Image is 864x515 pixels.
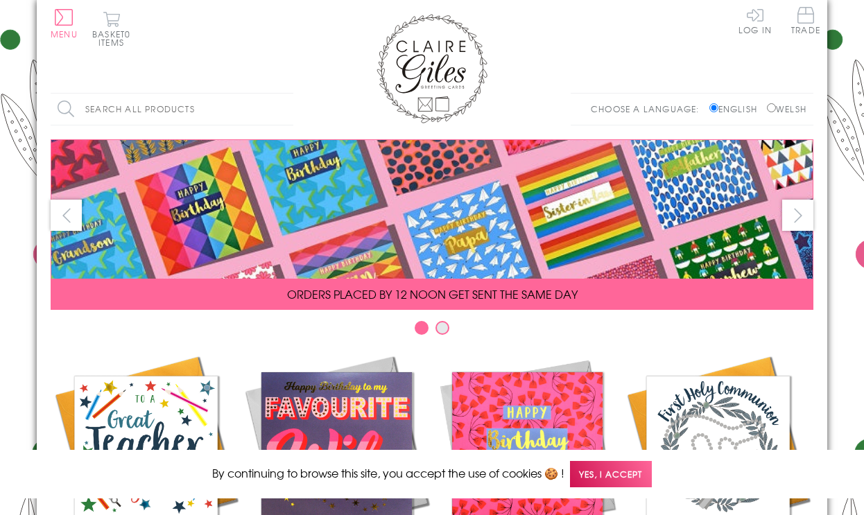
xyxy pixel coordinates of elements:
button: Menu [51,9,78,38]
input: Search [279,94,293,125]
span: Trade [791,7,820,34]
button: prev [51,200,82,231]
div: Carousel Pagination [51,320,813,342]
button: Carousel Page 2 [435,321,449,335]
button: Basket0 items [92,11,130,46]
a: Log In [738,7,772,34]
button: Carousel Page 1 (Current Slide) [415,321,429,335]
button: next [782,200,813,231]
img: Claire Giles Greetings Cards [377,14,487,123]
a: Trade [791,7,820,37]
span: Menu [51,28,78,40]
input: Search all products [51,94,293,125]
input: English [709,103,718,112]
span: ORDERS PLACED BY 12 NOON GET SENT THE SAME DAY [287,286,578,302]
span: 0 items [98,28,130,49]
label: Welsh [767,103,806,115]
label: English [709,103,764,115]
span: Yes, I accept [570,461,652,488]
p: Choose a language: [591,103,707,115]
input: Welsh [767,103,776,112]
